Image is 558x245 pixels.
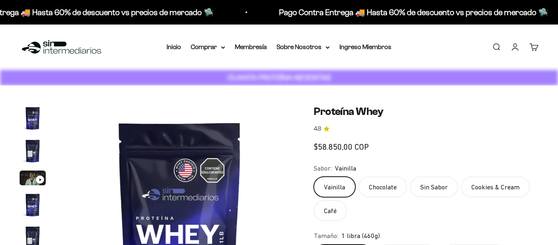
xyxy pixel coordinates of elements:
[314,163,332,174] legend: Sabor:
[339,43,391,50] a: Ingreso Miembros
[228,73,331,82] strong: CUANTA PROTEÍNA NECESITAS
[314,124,321,133] span: 4.8
[314,105,538,118] h1: Proteína Whey
[20,105,46,131] img: Proteína Whey
[191,42,225,52] summary: Comprar
[314,231,338,241] legend: Tamaño:
[20,138,46,166] button: Ir al artículo 2
[314,124,538,133] a: 4.84.8 de 5.0 estrellas
[20,192,46,220] button: Ir al artículo 4
[20,138,46,164] img: Proteína Whey
[20,192,46,218] img: Proteína Whey
[279,6,548,19] p: Pago Contra Entrega 🚚 Hasta 60% de descuento vs precios de mercado 🛸
[20,171,46,188] button: Ir al artículo 3
[314,140,369,153] sale-price: $58.850,00 COP
[341,231,380,241] span: 1 libra (460g)
[335,163,356,174] span: Vainilla
[20,105,46,134] button: Ir al artículo 1
[235,43,267,50] a: Membresía
[277,42,330,52] summary: Sobre Nosotros
[167,43,181,50] a: Inicio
